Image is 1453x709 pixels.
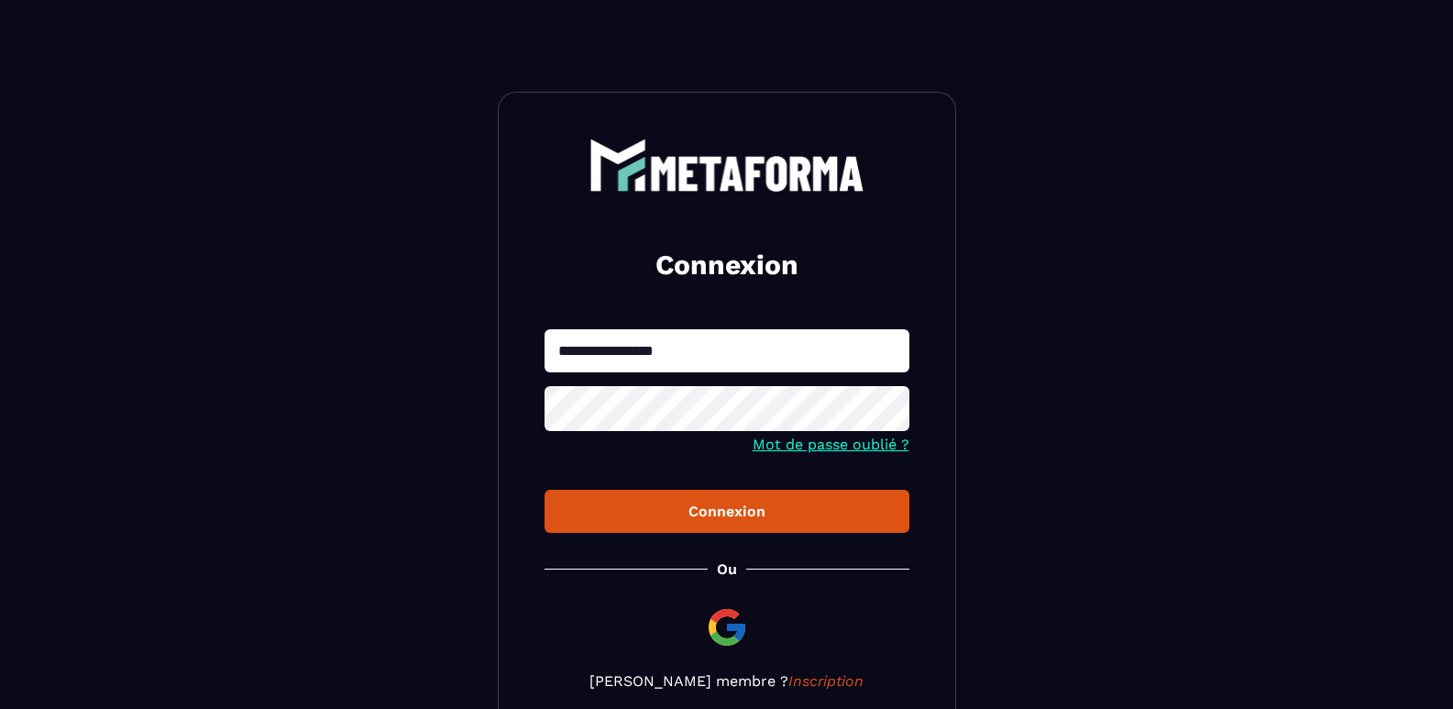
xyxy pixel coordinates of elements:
a: Inscription [788,672,864,690]
p: Ou [717,560,737,578]
a: Mot de passe oublié ? [753,436,909,453]
p: [PERSON_NAME] membre ? [545,672,909,690]
img: logo [589,138,864,192]
a: logo [545,138,909,192]
button: Connexion [545,490,909,533]
h2: Connexion [567,247,887,283]
img: google [705,605,749,649]
div: Connexion [559,503,895,520]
